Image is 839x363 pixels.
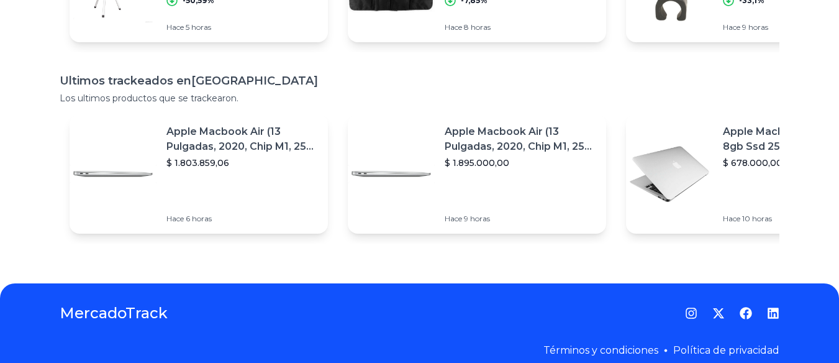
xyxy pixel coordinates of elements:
[60,92,779,104] p: Los ultimos productos que se trackearon.
[543,344,658,356] a: Términos y condiciones
[70,114,328,234] a: Featured imageApple Macbook Air (13 Pulgadas, 2020, Chip M1, 256 Gb De Ssd, 8 Gb De Ram) - Plata$...
[685,307,697,319] a: Instagram
[626,131,713,218] img: Featured image
[166,157,318,169] p: $ 1.803.859,06
[166,214,318,224] p: Hace 6 horas
[166,22,318,32] p: Hace 5 horas
[445,124,596,154] p: Apple Macbook Air (13 Pulgadas, 2020, Chip M1, 256 Gb De Ssd, 8 Gb De Ram) - Plata
[445,157,596,169] p: $ 1.895.000,00
[445,214,596,224] p: Hace 9 horas
[348,131,435,218] img: Featured image
[70,131,156,218] img: Featured image
[348,114,606,234] a: Featured imageApple Macbook Air (13 Pulgadas, 2020, Chip M1, 256 Gb De Ssd, 8 Gb De Ram) - Plata$...
[767,307,779,319] a: LinkedIn
[60,72,779,90] h1: Ultimos trackeados en [GEOGRAPHIC_DATA]
[445,22,596,32] p: Hace 8 horas
[740,307,752,319] a: Facebook
[712,307,725,319] a: Twitter
[673,344,779,356] a: Política de privacidad
[60,303,168,323] a: MercadoTrack
[166,124,318,154] p: Apple Macbook Air (13 Pulgadas, 2020, Chip M1, 256 Gb De Ssd, 8 Gb De Ram) - Plata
